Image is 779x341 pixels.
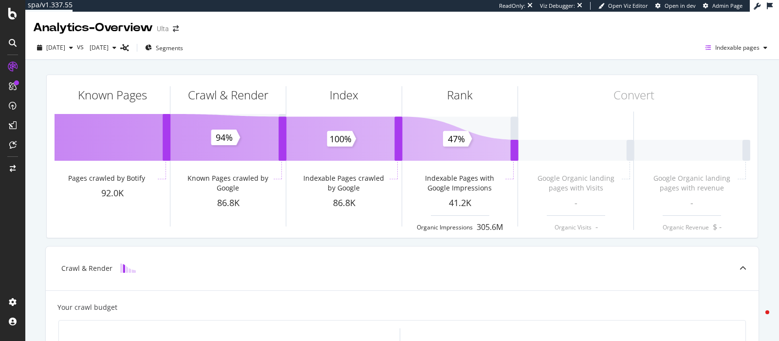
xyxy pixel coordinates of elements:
div: Analytics - Overview [33,19,153,36]
span: 2025 Aug. 27th [46,43,65,52]
div: Known Pages crawled by Google [184,173,271,193]
span: Open Viz Editor [608,2,648,9]
div: Crawl & Render [188,87,268,103]
button: Segments [141,40,187,56]
div: Known Pages [78,87,147,103]
span: Indexable pages [715,43,760,52]
button: [DATE] [86,40,120,56]
div: arrow-right-arrow-left [173,25,179,32]
span: Admin Page [712,2,742,9]
span: 2023 Sep. 25th [86,43,109,52]
div: Indexable Pages with Google Impressions [416,173,503,193]
div: Indexable Pages crawled by Google [300,173,387,193]
div: Index [330,87,358,103]
div: 92.0K [55,187,170,200]
button: Indexable pages [702,40,771,56]
a: Open Viz Editor [598,2,648,10]
div: 86.8K [286,197,402,209]
div: Pages crawled by Botify [68,173,145,183]
a: Open in dev [655,2,696,10]
span: Open in dev [665,2,696,9]
div: 86.8K [170,197,286,209]
div: 41.2K [402,197,518,209]
div: Viz Debugger: [540,2,575,10]
div: Your crawl budget [57,303,117,312]
span: Segments [156,44,183,52]
iframe: Intercom live chat [746,308,769,331]
div: ReadOnly: [499,2,525,10]
button: [DATE] [33,40,77,56]
div: 305.6M [477,222,503,233]
a: Admin Page [703,2,742,10]
div: Rank [447,87,473,103]
img: block-icon [120,264,136,273]
span: vs [77,42,86,52]
div: Organic Impressions [417,223,473,231]
div: Ulta [157,24,169,34]
div: Crawl & Render [61,264,112,273]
